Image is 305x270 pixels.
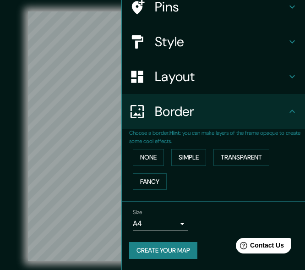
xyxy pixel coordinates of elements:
div: A4 [133,216,188,231]
div: Layout [122,59,305,94]
canvas: Map [28,11,277,261]
h4: Border [155,103,287,120]
div: Style [122,24,305,59]
button: None [133,149,164,166]
button: Create your map [129,242,197,259]
h4: Style [155,33,287,50]
p: Choose a border. : you can make layers of the frame opaque to create some cool effects. [129,129,305,145]
iframe: Help widget launcher [223,234,295,260]
h4: Layout [155,68,287,85]
button: Simple [171,149,206,166]
div: Border [122,94,305,129]
label: Size [133,209,142,216]
b: Hint [169,129,180,137]
button: Fancy [133,173,167,190]
button: Transparent [213,149,269,166]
